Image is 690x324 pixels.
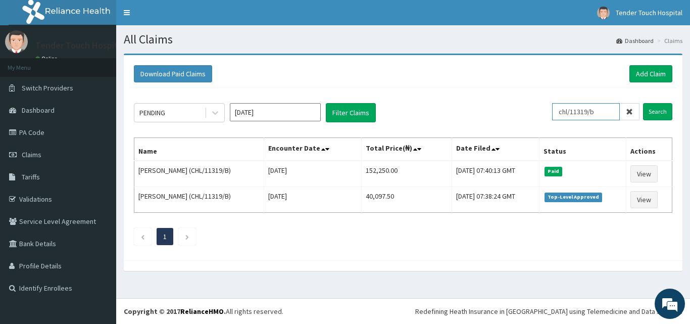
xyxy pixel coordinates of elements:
th: Actions [626,138,672,161]
img: User Image [597,7,610,19]
a: Dashboard [616,36,654,45]
th: Name [134,138,264,161]
a: View [630,165,658,182]
div: Redefining Heath Insurance in [GEOGRAPHIC_DATA] using Telemedicine and Data Science! [415,306,682,316]
div: PENDING [139,108,165,118]
a: Add Claim [629,65,672,82]
button: Download Paid Claims [134,65,212,82]
th: Date Filed [452,138,539,161]
a: View [630,191,658,208]
td: [DATE] [264,161,362,187]
span: Tariffs [22,172,40,181]
span: Claims [22,150,41,159]
td: [PERSON_NAME] (CHL/11319/B) [134,187,264,213]
input: Search by HMO ID [552,103,620,120]
img: d_794563401_company_1708531726252_794563401 [19,51,41,76]
footer: All rights reserved. [116,298,690,324]
button: Filter Claims [326,103,376,122]
span: Switch Providers [22,83,73,92]
input: Select Month and Year [230,103,321,121]
a: Next page [185,232,189,241]
th: Encounter Date [264,138,362,161]
input: Search [643,103,672,120]
div: Minimize live chat window [166,5,190,29]
td: [DATE] 07:38:24 GMT [452,187,539,213]
strong: Copyright © 2017 . [124,307,226,316]
img: User Image [5,30,28,53]
th: Status [539,138,626,161]
li: Claims [655,36,682,45]
td: 152,250.00 [362,161,452,187]
td: [PERSON_NAME] (CHL/11319/B) [134,161,264,187]
span: Top-Level Approved [545,193,603,202]
a: Previous page [140,232,145,241]
a: RelianceHMO [180,307,224,316]
span: Tender Touch Hospital [616,8,682,17]
span: We're online! [59,98,139,200]
a: Page 1 is your current page [163,232,167,241]
th: Total Price(₦) [362,138,452,161]
td: [DATE] [264,187,362,213]
td: 40,097.50 [362,187,452,213]
span: Paid [545,167,563,176]
h1: All Claims [124,33,682,46]
textarea: Type your message and hit 'Enter' [5,216,192,252]
p: Tender Touch Hospital [35,41,125,50]
td: [DATE] 07:40:13 GMT [452,161,539,187]
div: Chat with us now [53,57,170,70]
span: Dashboard [22,106,55,115]
a: Online [35,55,60,62]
